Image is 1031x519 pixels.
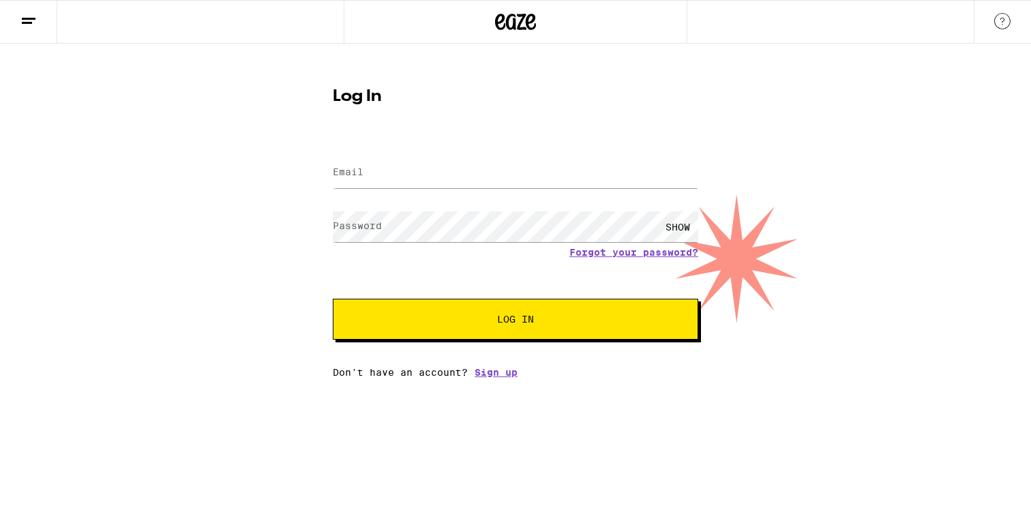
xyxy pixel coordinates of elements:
label: Password [333,220,382,231]
a: Forgot your password? [569,247,698,258]
button: Log In [333,299,698,340]
a: Sign up [475,367,518,378]
div: SHOW [657,211,698,242]
div: Don't have an account? [333,367,698,378]
input: Email [333,158,698,188]
h1: Log In [333,89,698,105]
span: Log In [497,314,534,324]
label: Email [333,166,363,177]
